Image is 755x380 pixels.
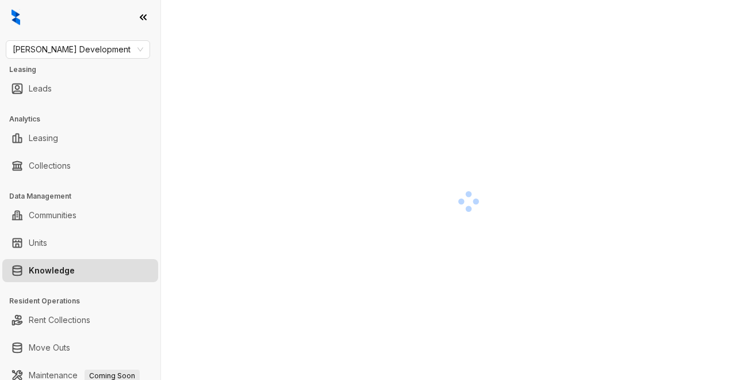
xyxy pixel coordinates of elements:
[9,296,160,306] h3: Resident Operations
[29,204,76,227] a: Communities
[29,127,58,150] a: Leasing
[29,309,90,332] a: Rent Collections
[29,259,75,282] a: Knowledge
[9,64,160,75] h3: Leasing
[2,231,158,254] li: Units
[29,231,47,254] a: Units
[29,336,70,359] a: Move Outs
[29,77,52,100] a: Leads
[2,77,158,100] li: Leads
[9,191,160,202] h3: Data Management
[13,41,143,58] span: Davis Development
[2,154,158,177] li: Collections
[12,9,20,25] img: logo
[9,114,160,124] h3: Analytics
[2,127,158,150] li: Leasing
[2,204,158,227] li: Communities
[29,154,71,177] a: Collections
[2,336,158,359] li: Move Outs
[2,259,158,282] li: Knowledge
[2,309,158,332] li: Rent Collections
